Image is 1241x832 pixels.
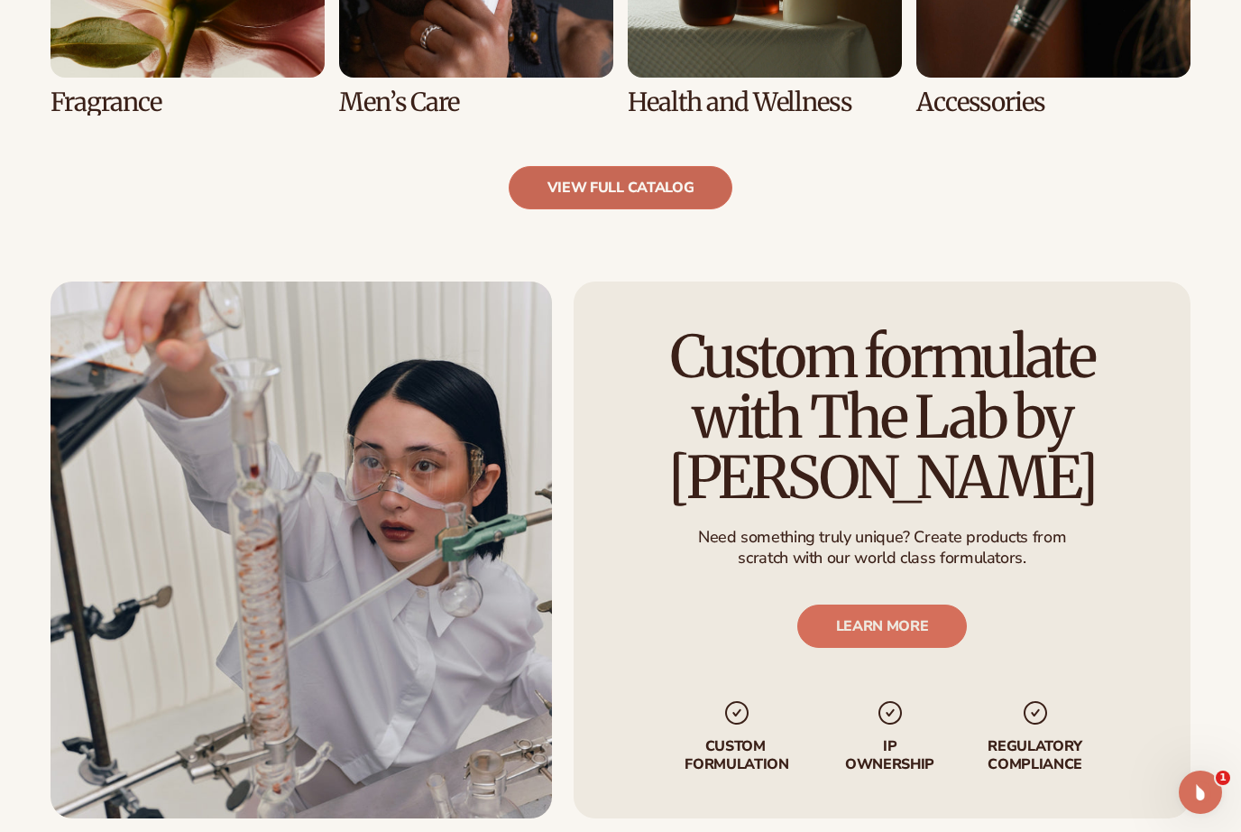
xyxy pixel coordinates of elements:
[722,699,751,728] img: checkmark_svg
[698,549,1066,569] p: scratch with our world class formulators.
[843,739,935,773] p: IP Ownership
[51,282,552,818] img: Female scientist in chemistry lab.
[698,527,1066,548] p: Need something truly unique? Create products from
[1020,699,1049,728] img: checkmark_svg
[797,606,968,649] a: LEARN MORE
[624,327,1140,509] h2: Custom formulate with The Lab by [PERSON_NAME]
[1216,771,1230,785] span: 1
[1179,771,1222,814] iframe: Intercom live chat
[509,166,733,209] a: view full catalog
[680,739,793,773] p: Custom formulation
[986,739,1083,773] p: regulatory compliance
[875,699,904,728] img: checkmark_svg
